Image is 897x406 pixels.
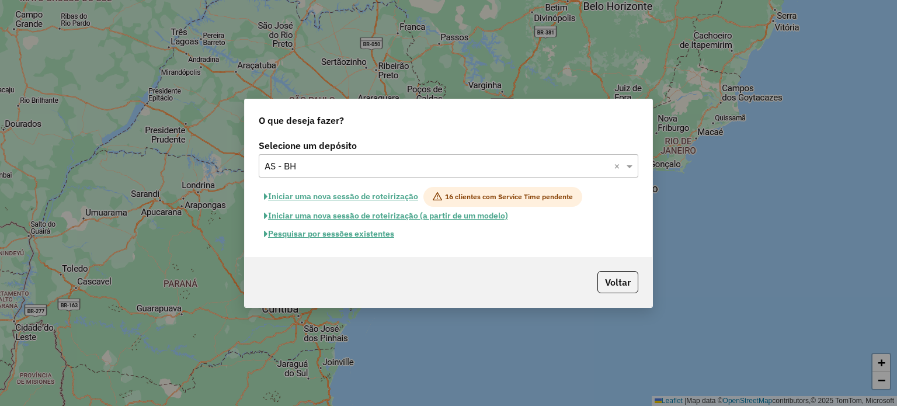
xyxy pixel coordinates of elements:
[259,138,638,152] label: Selecione um depósito
[423,187,582,207] span: 16 clientes com Service Time pendente
[259,225,399,243] button: Pesquisar por sessões existentes
[259,187,423,207] button: Iniciar uma nova sessão de roteirização
[614,159,624,173] span: Clear all
[597,271,638,293] button: Voltar
[259,113,344,127] span: O que deseja fazer?
[259,207,513,225] button: Iniciar uma nova sessão de roteirização (a partir de um modelo)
